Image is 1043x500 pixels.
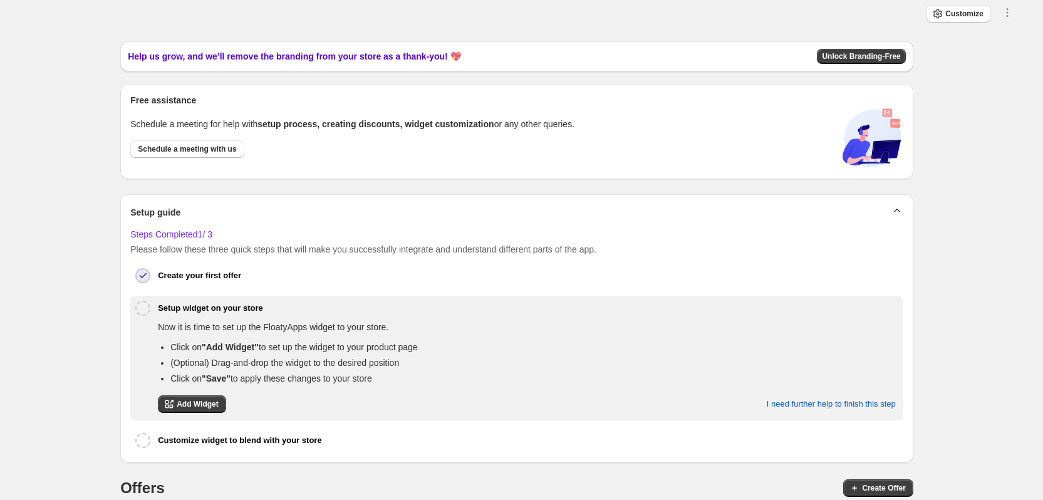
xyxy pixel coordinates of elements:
[130,228,903,241] h6: Steps Completed 1 / 3
[945,9,983,19] span: Customize
[158,395,226,413] a: Add Widget
[862,483,905,493] span: Create Offer
[130,140,244,158] a: Schedule a meeting with us
[843,479,913,497] button: Create Offer
[841,107,903,169] img: book-call-DYLe8nE5.svg
[817,49,905,64] button: Unlock Branding-Free
[120,478,165,498] h4: Offers
[138,144,236,154] span: Schedule a meeting with us
[130,243,903,256] p: Please follow these three quick steps that will make you successfully integrate and understand di...
[158,302,263,315] h6: Setup widget on your store
[822,51,900,61] span: Unlock Branding-Free
[130,206,180,219] span: Setup guide
[202,373,231,383] strong: "Save"
[177,399,219,409] span: Add Widget
[990,450,1030,487] iframe: chat widget
[158,263,898,288] button: Create your first offer
[170,358,399,368] span: (Optional) Drag-and-drop the widget to the desired position
[170,373,371,383] span: Click on to apply these changes to your store
[158,434,321,447] h6: Customize widget to blend with your store
[767,399,896,409] span: I need further help to finish this step
[926,5,991,23] button: Customize
[257,119,494,129] span: setup process, creating discounts, widget customization
[202,342,259,352] strong: "Add Widget"
[158,269,241,282] h6: Create your first offer
[158,321,896,333] p: Now it is time to set up the FloatyApps widget to your store.
[130,118,574,130] p: Schedule a meeting for help with or any other queries.
[130,94,196,107] span: Free assistance
[158,296,898,321] button: Setup widget on your store
[158,428,898,453] button: Customize widget to blend with your store
[128,50,460,63] span: Help us grow, and we’ll remove the branding from your store as a thank-you! 💖
[170,342,417,352] span: Click on to set up the widget to your product page
[759,391,903,417] button: I need further help to finish this step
